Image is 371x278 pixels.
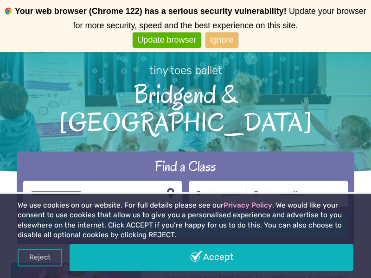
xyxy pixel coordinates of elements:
[15,6,287,16] b: Your web browser (Chrome 122) has a serious security vulnerability!
[70,244,353,271] a: Accept
[13,78,358,137] span: Bridgend & [GEOGRAPHIC_DATA]
[149,64,222,77] small: tiny toes ballet
[133,32,201,48] a: Update browser
[279,190,304,198] label: months
[222,190,239,198] label: years
[224,201,272,209] a: Privacy Policy
[73,6,366,30] span: Update your browser for more security, speed and the best experience on this site.
[205,32,238,48] a: Ignore
[23,157,348,176] h2: Find a Class
[18,201,353,240] p: We use cookies on our website. For full details please see our . We would like your consent to us...
[18,249,62,266] a: Reject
